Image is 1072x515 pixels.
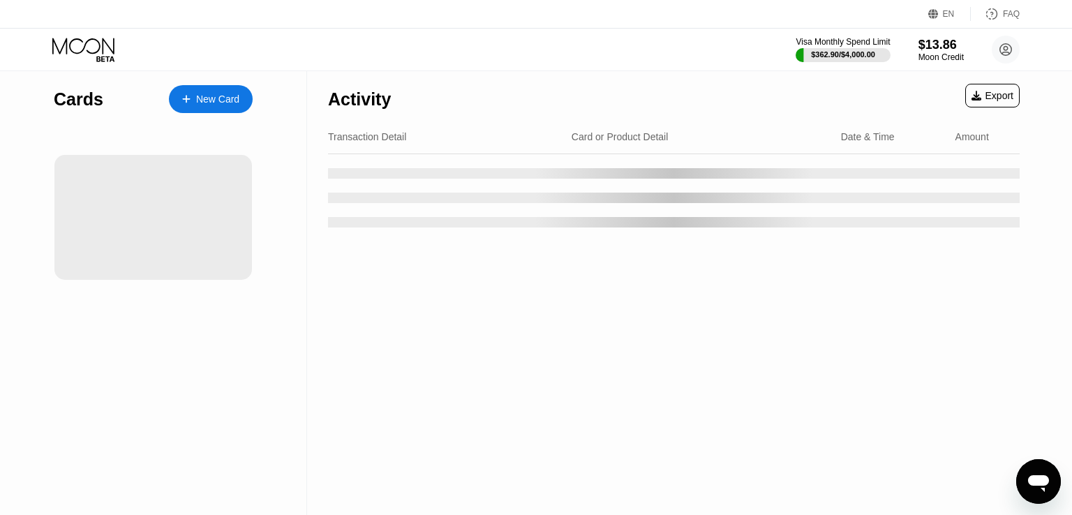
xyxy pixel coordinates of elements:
[196,94,239,105] div: New Card
[971,90,1013,101] div: Export
[796,37,890,62] div: Visa Monthly Spend Limit$362.90/$4,000.00
[943,9,955,19] div: EN
[54,89,103,110] div: Cards
[965,84,1020,107] div: Export
[169,85,253,113] div: New Card
[796,37,890,47] div: Visa Monthly Spend Limit
[841,131,895,142] div: Date & Time
[918,52,964,62] div: Moon Credit
[328,131,406,142] div: Transaction Detail
[1003,9,1020,19] div: FAQ
[328,89,391,110] div: Activity
[918,38,964,52] div: $13.86
[1016,459,1061,504] iframe: Button to launch messaging window
[928,7,971,21] div: EN
[971,7,1020,21] div: FAQ
[572,131,669,142] div: Card or Product Detail
[955,131,989,142] div: Amount
[811,50,875,59] div: $362.90 / $4,000.00
[918,38,964,62] div: $13.86Moon Credit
